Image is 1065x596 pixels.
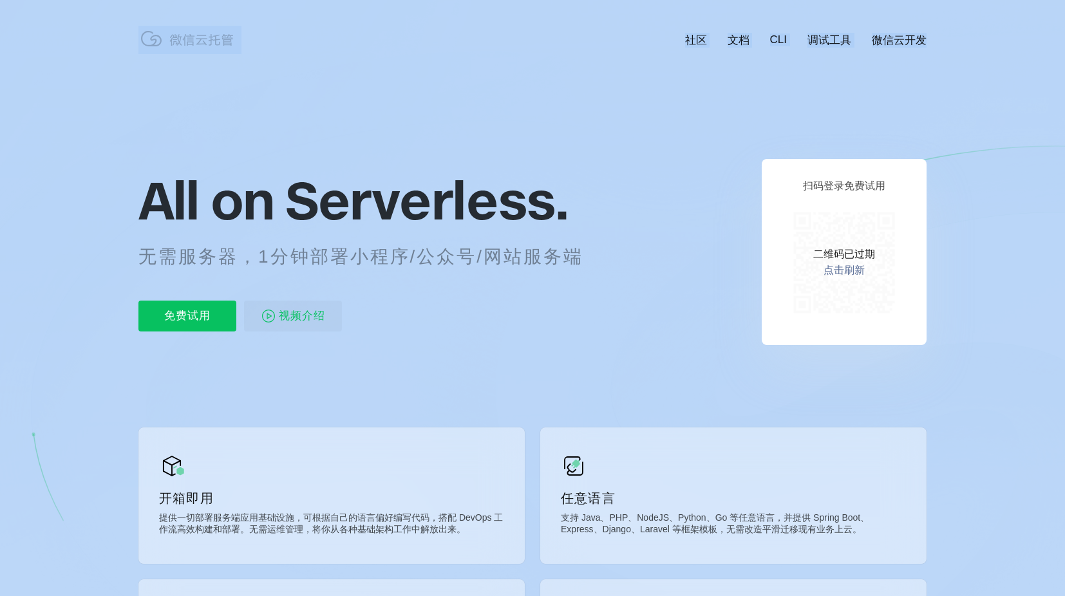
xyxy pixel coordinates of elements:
[770,33,787,46] a: CLI
[138,168,273,232] span: All on
[279,301,325,331] span: 视频介绍
[138,301,236,331] p: 免费试用
[285,168,568,232] span: Serverless.
[138,26,241,51] img: 微信云托管
[159,489,504,507] p: 开箱即用
[813,248,875,261] p: 二维码已过期
[872,33,927,48] a: 微信云开发
[261,308,276,324] img: video_play.svg
[138,42,241,53] a: 微信云托管
[807,33,851,48] a: 调试工具
[728,33,749,48] a: 文档
[685,33,707,48] a: 社区
[803,180,885,193] p: 扫码登录免费试用
[561,512,906,538] p: 支持 Java、PHP、NodeJS、Python、Go 等任意语言，并提供 Spring Boot、Express、Django、Laravel 等框架模板，无需改造平滑迁移现有业务上云。
[159,512,504,538] p: 提供一切部署服务端应用基础设施，可根据自己的语言偏好编写代码，搭配 DevOps 工作流高效构建和部署。无需运维管理，将你从各种基础架构工作中解放出来。
[138,244,607,270] p: 无需服务器，1分钟部署小程序/公众号/网站服务端
[824,264,865,277] a: 点击刷新
[561,489,906,507] p: 任意语言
